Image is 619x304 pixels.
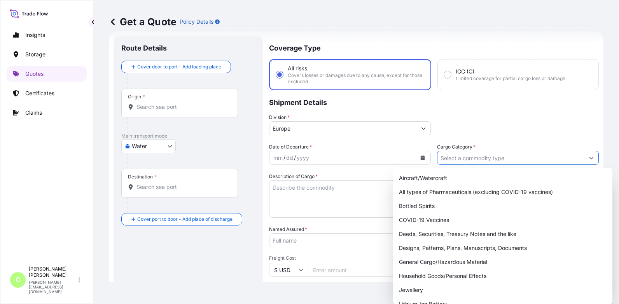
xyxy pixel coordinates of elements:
[269,90,599,114] p: Shipment Details
[128,174,157,180] div: Destination
[269,233,416,247] input: Full name
[456,75,565,82] span: Limited coverage for partial cargo loss or damage
[29,280,77,294] p: [PERSON_NAME][EMAIL_ADDRESS][DOMAIN_NAME]
[269,114,290,121] label: Division
[396,283,609,297] div: Jewellery
[137,63,221,71] span: Cover door to port - Add loading place
[308,263,431,277] input: Enter amount
[584,151,598,165] button: Show suggestions
[269,255,431,261] span: Freight Cost
[416,152,429,164] button: Calendar
[180,18,213,26] p: Policy Details
[121,44,167,53] p: Route Details
[16,276,21,284] span: G
[269,225,307,233] label: Named Assured
[296,153,310,162] div: year,
[136,183,228,191] input: Destination
[273,153,283,162] div: month,
[128,94,145,100] div: Origin
[269,121,416,135] input: Type to search division
[285,153,294,162] div: day,
[121,139,176,153] button: Select transport
[269,36,599,59] p: Coverage Type
[396,213,609,227] div: COVID-19 Vaccines
[25,89,54,97] p: Certificates
[25,109,42,117] p: Claims
[437,151,584,165] input: Select a commodity type
[136,103,228,111] input: Origin
[283,153,285,162] div: /
[269,143,312,151] span: Date of Departure
[25,31,45,39] p: Insights
[25,51,45,58] p: Storage
[396,227,609,241] div: Deeds, Securities, Treasury Notes and the like
[294,153,296,162] div: /
[269,173,318,180] label: Description of Cargo
[288,72,424,85] span: Covers losses or damages due to any cause, except for those excluded
[396,269,609,283] div: Household Goods/Personal Effects
[396,171,609,185] div: Aircraft/Watercraft
[25,70,44,78] p: Quotes
[109,16,177,28] p: Get a Quote
[456,68,474,75] span: ICC (C)
[396,199,609,213] div: Bottled Spirits
[396,185,609,199] div: All types of Pharmaceuticals (excluding COVID-19 vaccines)
[396,255,609,269] div: General Cargo/Hazardous Material
[416,121,430,135] button: Show suggestions
[437,143,476,151] label: Cargo Category
[396,241,609,255] div: Designs, Patterns, Plans, Manuscripts, Documents
[29,266,77,278] p: [PERSON_NAME] [PERSON_NAME]
[132,142,147,150] span: Water
[121,133,255,139] p: Main transport mode
[288,65,307,72] span: All risks
[137,215,233,223] span: Cover port to door - Add place of discharge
